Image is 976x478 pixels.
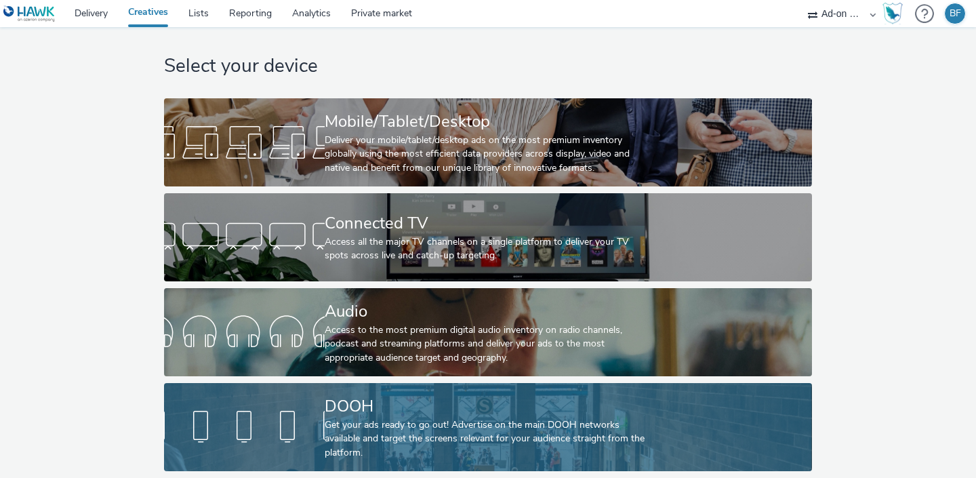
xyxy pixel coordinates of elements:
[325,110,646,134] div: Mobile/Tablet/Desktop
[325,300,646,323] div: Audio
[164,193,811,281] a: Connected TVAccess all the major TV channels on a single platform to deliver your TV spots across...
[950,3,961,24] div: BF
[3,5,56,22] img: undefined Logo
[882,3,903,24] img: Hawk Academy
[164,383,811,471] a: DOOHGet your ads ready to go out! Advertise on the main DOOH networks available and target the sc...
[325,418,646,460] div: Get your ads ready to go out! Advertise on the main DOOH networks available and target the screen...
[325,395,646,418] div: DOOH
[325,212,646,235] div: Connected TV
[164,288,811,376] a: AudioAccess to the most premium digital audio inventory on radio channels, podcast and streaming ...
[325,323,646,365] div: Access to the most premium digital audio inventory on radio channels, podcast and streaming platf...
[325,235,646,263] div: Access all the major TV channels on a single platform to deliver your TV spots across live and ca...
[164,98,811,186] a: Mobile/Tablet/DesktopDeliver your mobile/tablet/desktop ads on the most premium inventory globall...
[882,3,908,24] a: Hawk Academy
[164,54,811,79] h1: Select your device
[325,134,646,175] div: Deliver your mobile/tablet/desktop ads on the most premium inventory globally using the most effi...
